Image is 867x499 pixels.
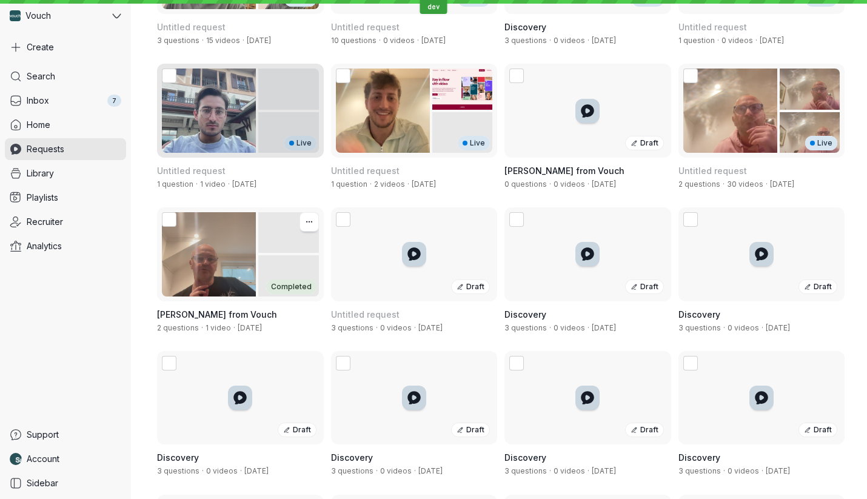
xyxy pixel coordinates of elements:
span: · [547,323,554,333]
span: Untitled request [331,166,400,176]
span: · [367,179,374,189]
span: 30 videos [727,179,763,189]
span: 1 video [200,179,226,189]
span: Created by Steven [766,323,790,332]
span: Playlists [27,192,58,204]
span: Untitled request [331,22,400,32]
span: Created by Nathan Weinstock [232,179,256,189]
span: 0 videos [554,36,585,45]
span: · [759,466,766,476]
span: Search [27,70,55,82]
span: 0 questions [504,179,547,189]
span: Recruiter [27,216,63,228]
span: · [585,36,592,45]
span: · [721,323,728,333]
span: · [759,323,766,333]
span: Created by Steven [592,466,616,475]
span: 3 questions [504,36,547,45]
span: Discovery [504,309,546,320]
span: Created by Nathan Weinstock [238,323,262,332]
a: Nathan Weinstock avatarAccount [5,448,126,470]
span: 0 videos [554,466,585,475]
span: 3 questions [331,466,373,475]
a: Library [5,162,126,184]
span: · [720,179,727,189]
span: · [547,179,554,189]
span: Created by Steven [592,323,616,332]
span: Discovery [504,22,546,32]
span: 0 videos [721,36,753,45]
span: · [373,323,380,333]
span: [PERSON_NAME] from Vouch [157,309,277,320]
span: · [412,323,418,333]
span: Sidebar [27,477,58,489]
span: 0 videos [554,323,585,332]
span: 0 videos [206,466,238,475]
span: 0 videos [554,179,585,189]
span: 3 questions [678,323,721,332]
span: · [753,36,760,45]
span: Untitled request [331,309,400,320]
span: 1 question [678,36,715,45]
span: Home [27,119,50,131]
span: 3 questions [504,323,547,332]
span: Untitled request [678,22,747,32]
span: Support [27,429,59,441]
a: Inbox7 [5,90,126,112]
span: Created by The Real Aaron [592,179,616,189]
a: Sidebar [5,472,126,494]
span: · [415,36,421,45]
div: 7 [107,95,121,107]
span: Analytics [27,240,62,252]
span: Untitled request [157,166,226,176]
span: 3 questions [504,466,547,475]
span: 2 questions [678,179,720,189]
span: Created by Nathan Weinstock [770,179,794,189]
span: · [199,323,206,333]
button: Create [5,36,126,58]
span: 3 questions [331,323,373,332]
span: 3 questions [157,36,199,45]
span: Library [27,167,54,179]
span: 1 question [157,179,193,189]
span: · [238,466,244,476]
span: 0 videos [380,466,412,475]
span: · [231,323,238,333]
span: [PERSON_NAME] from Vouch [504,166,624,176]
span: Create [27,41,54,53]
span: Created by Steven [418,466,443,475]
a: Requests [5,138,126,160]
span: 0 videos [728,323,759,332]
span: Untitled request [157,22,226,32]
span: 3 questions [678,466,721,475]
span: Discovery [504,452,546,463]
a: Support [5,424,126,446]
span: Requests [27,143,64,155]
span: · [199,466,206,476]
span: · [715,36,721,45]
img: Nathan Weinstock avatar [10,453,22,465]
a: Search [5,65,126,87]
a: Playlists [5,187,126,209]
span: Created by Nathan Weinstock [418,323,443,332]
span: · [199,36,206,45]
span: 10 questions [331,36,377,45]
span: Inbox [27,95,49,107]
span: · [377,36,383,45]
span: 2 videos [374,179,405,189]
span: Created by Steven [592,36,616,45]
span: 15 videos [206,36,240,45]
span: · [405,179,412,189]
span: 3 questions [157,466,199,475]
span: Created by Nathan Weinstock [412,179,436,189]
span: Untitled request [678,166,747,176]
span: · [763,179,770,189]
span: · [585,323,592,333]
span: Discovery [157,452,199,463]
a: Recruiter [5,211,126,233]
span: Account [27,453,59,465]
button: Vouch avatarVouch [5,5,126,27]
span: Created by Steven [766,466,790,475]
span: 0 videos [728,466,759,475]
span: · [193,179,200,189]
